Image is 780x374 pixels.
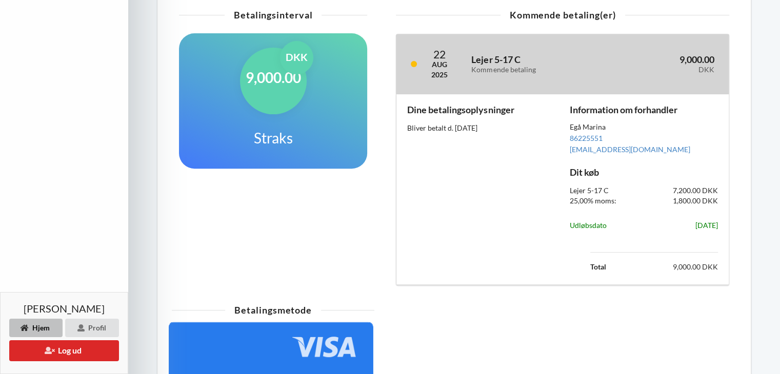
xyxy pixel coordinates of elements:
button: Log ud [9,340,119,361]
div: Egå Marina [570,123,718,133]
div: Lejer 5-17 C [563,178,644,203]
span: [PERSON_NAME] [24,303,105,314]
div: Profil [65,319,119,337]
h1: 9,000.00 [246,68,301,87]
img: 4WYAC6ZA8lHiWlowAAAABJRU5ErkJggg== [292,337,358,357]
div: Aug [431,59,448,70]
div: DKK [615,66,714,74]
div: Kommende betaling [471,66,600,74]
div: Udløbsdato [563,213,644,238]
div: 1,800.00 DKK [644,189,725,213]
div: Bliver betalt d. [DATE] [407,123,555,133]
a: [EMAIL_ADDRESS][DOMAIN_NAME] [570,145,690,154]
div: 22 [431,49,448,59]
div: Betalingsinterval [179,10,367,19]
h3: Lejer 5-17 C [471,54,600,74]
div: 7,200.00 DKK [644,178,725,203]
div: Betalingsmetode [172,305,374,315]
h1: Straks [254,129,293,147]
h3: Information om forhandler [570,104,718,116]
div: DKK [280,41,313,74]
h3: 9,000.00 [615,54,714,74]
div: 2025 [431,70,448,80]
h3: Dine betalingsoplysninger [407,104,555,116]
a: 86225551 [570,134,603,142]
h3: Dit køb [570,167,718,178]
div: Hjem [9,319,63,337]
b: Total [590,262,606,271]
td: 9,000.00 DKK [628,260,718,274]
div: [DATE] [644,213,725,238]
div: 25,00% moms: [563,189,644,213]
div: Kommende betaling(er) [396,10,729,19]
